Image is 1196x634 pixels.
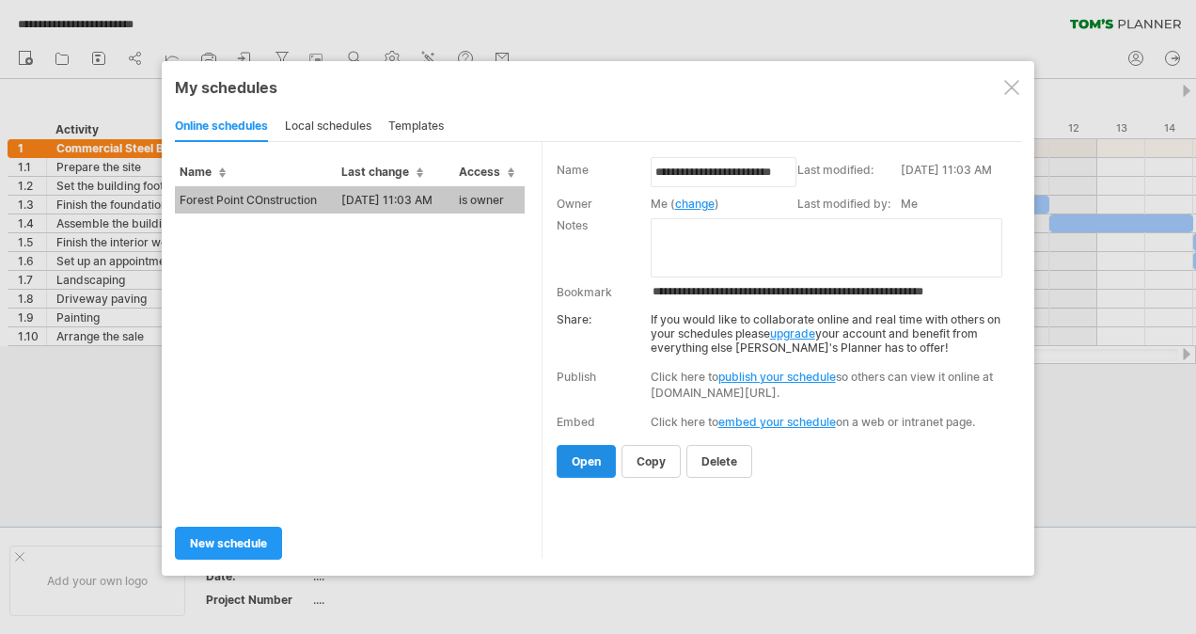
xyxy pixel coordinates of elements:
[797,195,901,216] td: Last modified by:
[901,161,1016,195] td: [DATE] 11:03 AM
[557,312,591,326] strong: Share:
[180,165,226,179] span: Name
[557,303,1009,355] div: If you would like to collaborate online and real time with others on your schedules please your a...
[557,161,651,195] td: Name
[557,279,651,303] td: Bookmark
[454,186,525,214] td: is owner
[175,78,1021,97] div: My schedules
[675,197,715,211] a: change
[285,112,371,142] div: local schedules
[175,186,337,214] td: Forest Point COnstruction
[175,527,282,560] a: new schedule
[651,197,788,211] div: Me ( )
[901,195,1016,216] td: Me
[557,445,616,478] a: open
[557,195,651,216] td: Owner
[718,370,836,384] a: publish your schedule
[651,415,1009,429] div: Click here to on a web or intranet page.
[557,370,596,384] div: Publish
[337,186,454,214] td: [DATE] 11:03 AM
[651,369,1009,401] div: Click here to so others can view it online at [DOMAIN_NAME][URL].
[622,445,681,478] a: copy
[388,112,444,142] div: templates
[637,454,666,468] span: copy
[557,415,595,429] div: Embed
[459,165,514,179] span: Access
[701,454,737,468] span: delete
[557,216,651,279] td: Notes
[797,161,901,195] td: Last modified:
[572,454,601,468] span: open
[770,326,815,341] a: upgrade
[686,445,752,478] a: delete
[718,415,836,429] a: embed your schedule
[341,165,423,179] span: Last change
[190,536,267,550] span: new schedule
[175,112,268,142] div: online schedules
